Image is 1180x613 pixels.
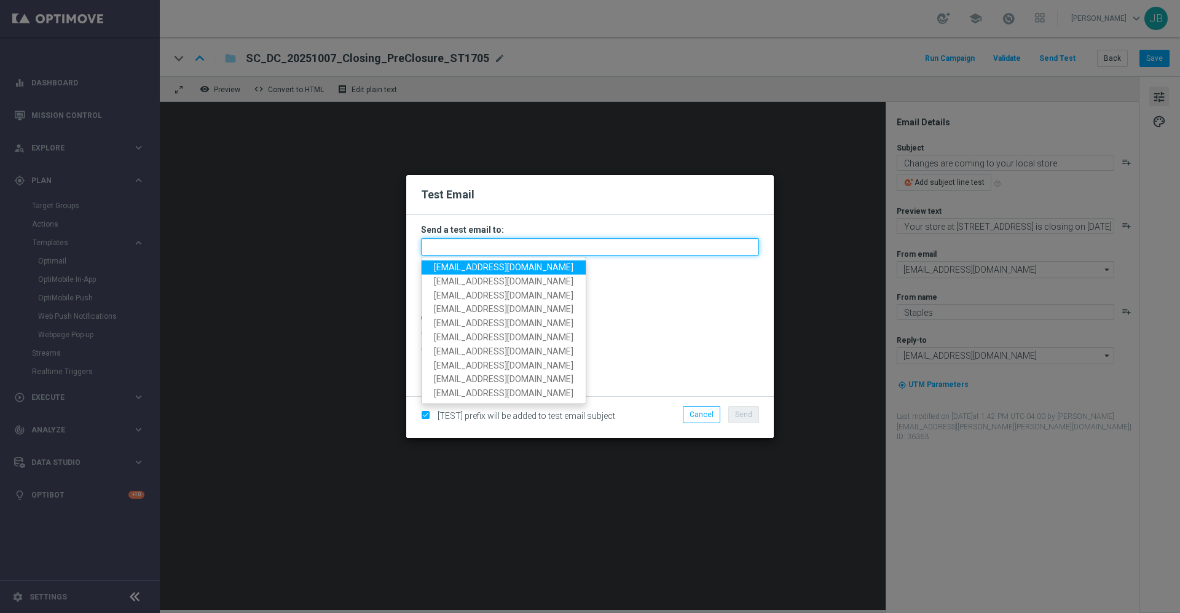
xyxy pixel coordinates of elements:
span: [EMAIL_ADDRESS][DOMAIN_NAME] [434,346,573,356]
a: [EMAIL_ADDRESS][DOMAIN_NAME] [422,260,586,275]
a: [EMAIL_ADDRESS][DOMAIN_NAME] [422,330,586,345]
a: [EMAIL_ADDRESS][DOMAIN_NAME] [422,316,586,330]
h3: Send a test email to: [421,224,759,235]
a: [EMAIL_ADDRESS][DOMAIN_NAME] [422,372,586,386]
span: [EMAIL_ADDRESS][DOMAIN_NAME] [434,332,573,342]
button: Send [728,406,759,423]
a: [EMAIL_ADDRESS][DOMAIN_NAME] [422,302,586,316]
h2: Test Email [421,187,759,202]
a: [EMAIL_ADDRESS][DOMAIN_NAME] [422,386,586,400]
a: [EMAIL_ADDRESS][DOMAIN_NAME] [422,275,586,289]
span: [EMAIL_ADDRESS][DOMAIN_NAME] [434,262,573,272]
button: Cancel [683,406,720,423]
span: [EMAIL_ADDRESS][DOMAIN_NAME] [434,276,573,286]
span: [EMAIL_ADDRESS][DOMAIN_NAME] [434,360,573,370]
span: [EMAIL_ADDRESS][DOMAIN_NAME] [434,388,573,398]
p: Email with customer data [421,294,759,305]
span: [EMAIL_ADDRESS][DOMAIN_NAME] [434,318,573,328]
a: [EMAIL_ADDRESS][DOMAIN_NAME] [422,358,586,372]
span: Send [735,410,752,419]
p: Separate multiple addresses with commas [421,259,759,270]
span: [EMAIL_ADDRESS][DOMAIN_NAME] [434,374,573,384]
span: [EMAIL_ADDRESS][DOMAIN_NAME] [434,304,573,314]
a: [EMAIL_ADDRESS][DOMAIN_NAME] [422,345,586,359]
span: [TEST] prefix will be added to test email subject [438,411,615,421]
span: [EMAIL_ADDRESS][DOMAIN_NAME] [434,290,573,300]
a: [EMAIL_ADDRESS][DOMAIN_NAME] [422,288,586,302]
